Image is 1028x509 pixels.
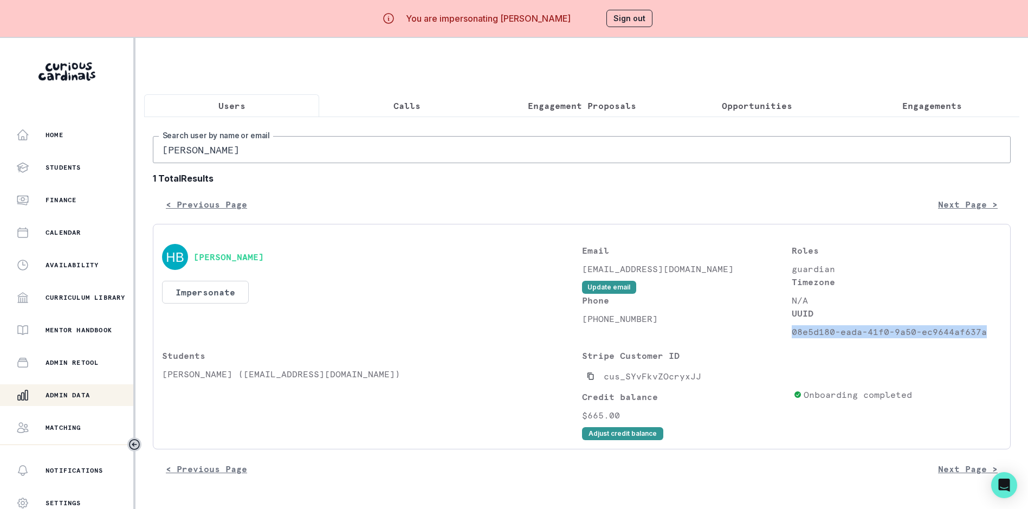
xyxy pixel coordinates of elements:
[582,294,792,307] p: Phone
[902,99,962,112] p: Engagements
[46,499,81,507] p: Settings
[582,312,792,325] p: [PHONE_NUMBER]
[127,437,141,452] button: Toggle sidebar
[722,99,792,112] p: Opportunities
[153,194,260,215] button: < Previous Page
[991,472,1017,498] div: Open Intercom Messenger
[46,131,63,139] p: Home
[46,261,99,269] p: Availability
[604,370,701,383] p: cus_SYvFkvZOcryxJJ
[38,62,95,81] img: Curious Cardinals Logo
[46,196,76,204] p: Finance
[46,326,112,334] p: Mentor Handbook
[582,409,789,422] p: $665.00
[162,368,582,381] p: [PERSON_NAME] ([EMAIL_ADDRESS][DOMAIN_NAME])
[792,325,1001,338] p: 08e5d180-eada-41f0-9a50-ec9644af637a
[792,275,1001,288] p: Timezone
[218,99,245,112] p: Users
[792,244,1001,257] p: Roles
[804,388,912,401] p: Onboarding completed
[46,466,104,475] p: Notifications
[582,368,599,385] button: Copied to clipboard
[925,194,1011,215] button: Next Page >
[582,390,789,403] p: Credit balance
[46,391,90,400] p: Admin Data
[606,10,652,27] button: Sign out
[792,294,1001,307] p: N/A
[792,307,1001,320] p: UUID
[582,427,663,440] button: Adjust credit balance
[46,163,81,172] p: Students
[46,358,99,367] p: Admin Retool
[582,244,792,257] p: Email
[46,228,81,237] p: Calendar
[582,262,792,275] p: [EMAIL_ADDRESS][DOMAIN_NAME]
[46,293,126,302] p: Curriculum Library
[582,349,789,362] p: Stripe Customer ID
[792,262,1001,275] p: guardian
[393,99,421,112] p: Calls
[528,99,636,112] p: Engagement Proposals
[193,252,264,262] button: [PERSON_NAME]
[925,458,1011,480] button: Next Page >
[153,172,1011,185] b: 1 Total Results
[153,458,260,480] button: < Previous Page
[46,423,81,432] p: Matching
[162,349,582,362] p: Students
[582,281,636,294] button: Update email
[162,281,249,304] button: Impersonate
[162,244,188,270] img: svg
[406,12,571,25] p: You are impersonating [PERSON_NAME]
